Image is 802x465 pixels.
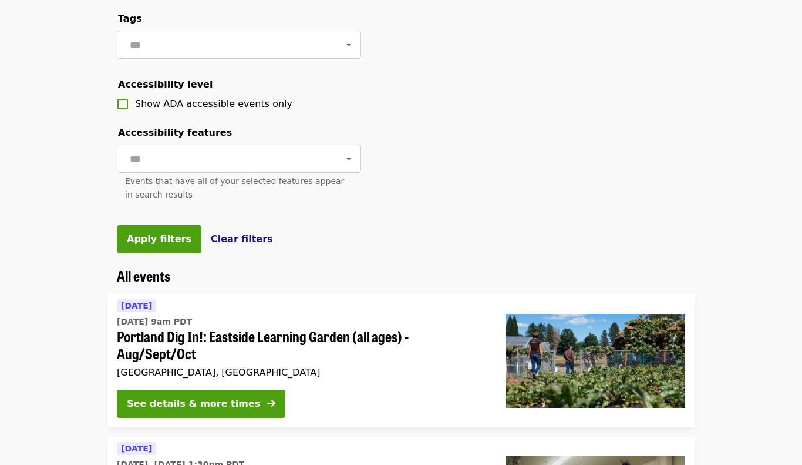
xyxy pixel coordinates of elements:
[341,150,357,167] button: Open
[267,398,275,409] i: arrow-right icon
[506,314,685,408] img: Portland Dig In!: Eastside Learning Garden (all ages) - Aug/Sept/Oct organized by Oregon Food Bank
[117,316,192,328] time: [DATE] 9am PDT
[341,36,357,53] button: Open
[117,225,201,253] button: Apply filters
[125,176,344,199] span: Events that have all of your selected features appear in search results
[121,301,152,310] span: [DATE]
[118,13,142,24] span: Tags
[117,265,170,286] span: All events
[117,390,285,418] button: See details & more times
[127,233,191,245] span: Apply filters
[211,232,273,246] button: Clear filters
[127,397,260,411] div: See details & more times
[117,367,487,378] div: [GEOGRAPHIC_DATA], [GEOGRAPHIC_DATA]
[117,328,487,362] span: Portland Dig In!: Eastside Learning Garden (all ages) - Aug/Sept/Oct
[121,444,152,453] span: [DATE]
[211,233,273,245] span: Clear filters
[135,98,292,109] span: Show ADA accessible events only
[118,79,213,90] span: Accessibility level
[118,127,232,138] span: Accessibility features
[107,294,695,427] a: See details for "Portland Dig In!: Eastside Learning Garden (all ages) - Aug/Sept/Oct"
